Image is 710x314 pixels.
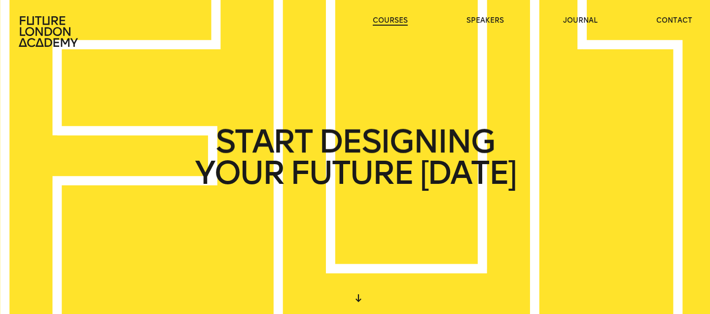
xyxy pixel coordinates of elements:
[290,157,413,189] span: FUTURE
[420,157,515,189] span: [DATE]
[373,16,408,26] a: courses
[195,157,284,189] span: YOUR
[656,16,692,26] a: contact
[466,16,504,26] a: speakers
[215,126,312,157] span: START
[319,126,495,157] span: DESIGNING
[563,16,598,26] a: journal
